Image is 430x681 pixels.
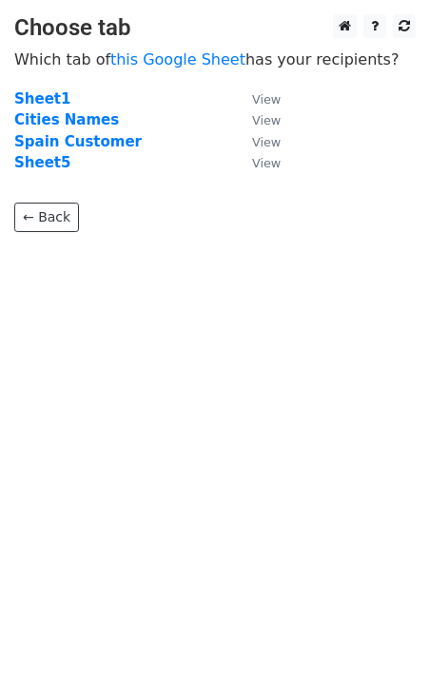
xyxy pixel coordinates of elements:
[233,90,281,107] a: View
[252,156,281,170] small: View
[252,113,281,127] small: View
[14,203,79,232] a: ← Back
[252,135,281,149] small: View
[14,14,416,42] h3: Choose tab
[14,90,70,107] a: Sheet1
[233,111,281,128] a: View
[252,92,281,107] small: View
[14,49,416,69] p: Which tab of has your recipients?
[14,154,70,171] a: Sheet5
[233,133,281,150] a: View
[110,50,245,68] a: this Google Sheet
[14,133,142,150] a: Spain Customer
[233,154,281,171] a: View
[14,111,119,128] a: Cities Names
